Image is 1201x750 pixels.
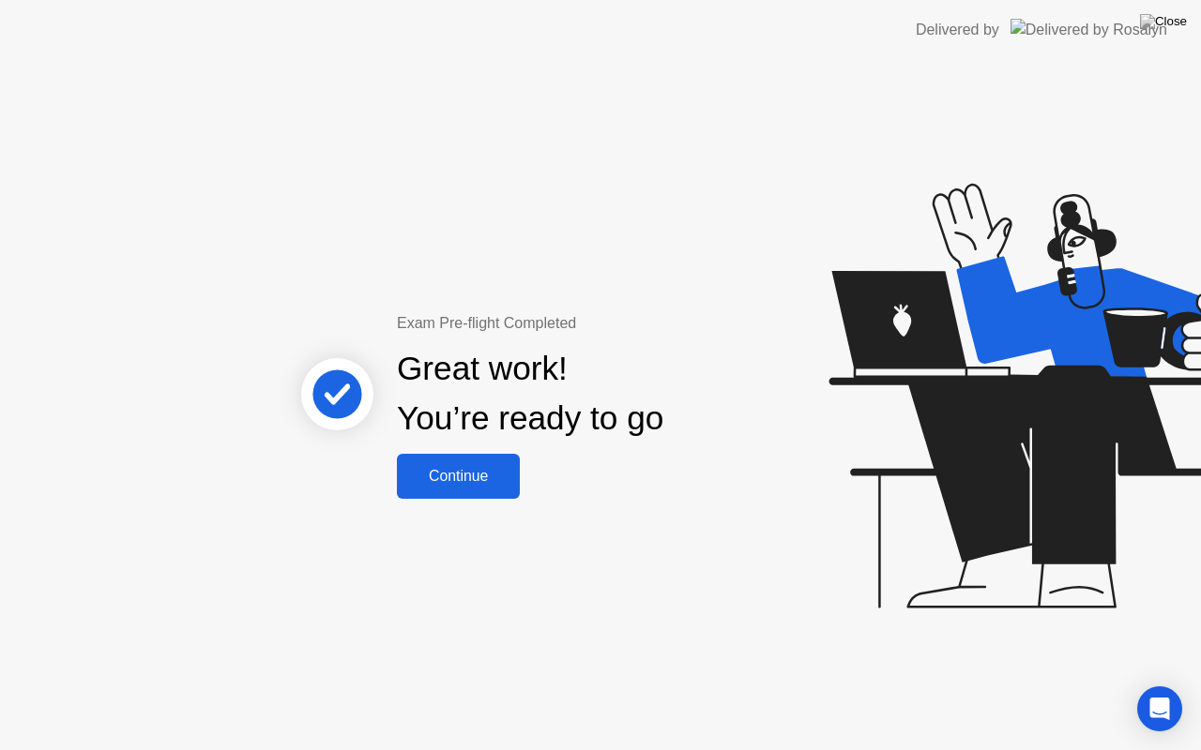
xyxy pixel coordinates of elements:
div: Open Intercom Messenger [1137,686,1182,731]
div: Great work! You’re ready to go [397,344,663,443]
div: Delivered by [916,19,999,41]
div: Exam Pre-flight Completed [397,312,784,335]
img: Delivered by Rosalyn [1011,19,1167,40]
button: Continue [397,454,520,499]
div: Continue [403,468,514,485]
img: Close [1140,14,1187,29]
